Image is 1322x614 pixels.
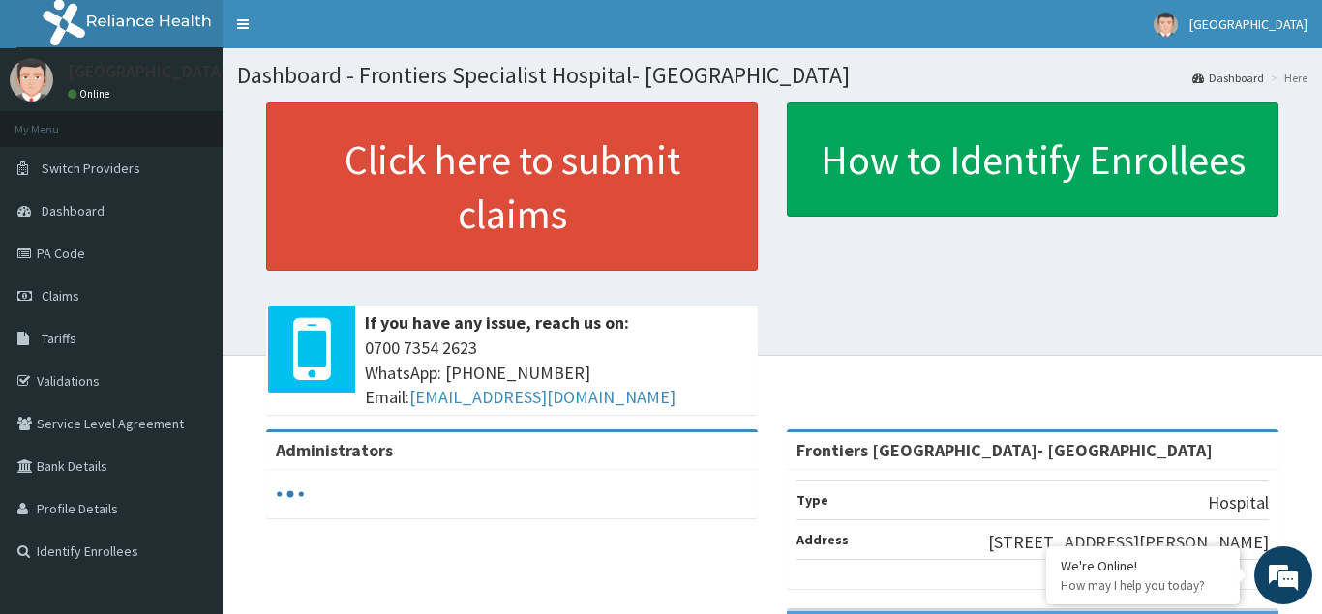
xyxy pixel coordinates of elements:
[68,87,114,101] a: Online
[796,439,1213,461] strong: Frontiers [GEOGRAPHIC_DATA]- [GEOGRAPHIC_DATA]
[68,63,227,80] p: [GEOGRAPHIC_DATA]
[42,330,76,347] span: Tariffs
[276,480,305,509] svg: audio-loading
[988,530,1269,555] p: [STREET_ADDRESS][PERSON_NAME]
[1192,70,1264,86] a: Dashboard
[1061,577,1225,594] p: How may I help you today?
[1189,15,1307,33] span: [GEOGRAPHIC_DATA]
[266,102,758,271] a: Click here to submit claims
[237,63,1307,88] h1: Dashboard - Frontiers Specialist Hospital- [GEOGRAPHIC_DATA]
[1061,557,1225,574] div: We're Online!
[42,202,105,219] span: Dashboard
[365,336,748,410] span: 0700 7354 2623 WhatsApp: [PHONE_NUMBER] Email:
[365,311,629,334] b: If you have any issue, reach us on:
[1266,70,1307,86] li: Here
[42,160,140,177] span: Switch Providers
[787,102,1278,217] a: How to Identify Enrollees
[1154,13,1178,37] img: User Image
[276,439,393,461] b: Administrators
[1208,490,1269,515] p: Hospital
[796,531,849,548] b: Address
[42,287,79,305] span: Claims
[409,386,676,408] a: [EMAIL_ADDRESS][DOMAIN_NAME]
[10,58,53,102] img: User Image
[796,491,828,509] b: Type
